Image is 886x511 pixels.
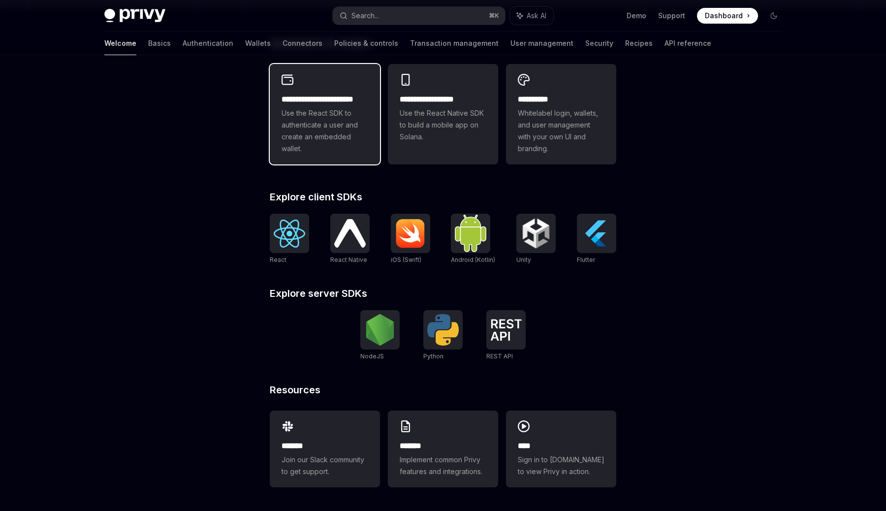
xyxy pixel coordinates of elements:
span: Implement common Privy features and integrations. [400,454,486,478]
span: Use the React Native SDK to build a mobile app on Solana. [400,107,486,143]
a: Dashboard [697,8,758,24]
a: REST APIREST API [486,310,526,361]
a: iOS (Swift)iOS (Swift) [391,214,430,265]
img: Unity [520,218,552,249]
button: Ask AI [510,7,553,25]
a: Support [658,11,685,21]
a: Connectors [283,32,322,55]
a: **** **** **** ***Use the React Native SDK to build a mobile app on Solana. [388,64,498,164]
a: Authentication [183,32,233,55]
a: Basics [148,32,171,55]
a: ReactReact [270,214,309,265]
span: iOS (Swift) [391,256,421,263]
a: Recipes [625,32,653,55]
a: Transaction management [410,32,499,55]
a: UnityUnity [516,214,556,265]
img: dark logo [104,9,165,23]
img: Android (Kotlin) [455,215,486,252]
img: NodeJS [364,314,396,346]
button: Toggle dark mode [766,8,782,24]
a: **** **Join our Slack community to get support. [270,411,380,487]
a: NodeJSNodeJS [360,310,400,361]
a: FlutterFlutter [577,214,616,265]
img: Flutter [581,218,612,249]
span: Unity [516,256,531,263]
img: Python [427,314,459,346]
div: Search... [351,10,379,22]
span: NodeJS [360,352,384,360]
span: Python [423,352,443,360]
img: REST API [490,319,522,341]
span: Join our Slack community to get support. [282,454,368,478]
a: Policies & controls [334,32,398,55]
a: Wallets [245,32,271,55]
span: Explore client SDKs [270,192,362,202]
img: React [274,220,305,248]
a: PythonPython [423,310,463,361]
span: REST API [486,352,513,360]
img: iOS (Swift) [395,219,426,248]
a: React NativeReact Native [330,214,370,265]
a: Security [585,32,613,55]
span: Flutter [577,256,595,263]
a: **** **Implement common Privy features and integrations. [388,411,498,487]
span: Explore server SDKs [270,288,367,298]
a: **** *****Whitelabel login, wallets, and user management with your own UI and branding. [506,64,616,164]
a: User management [510,32,573,55]
span: React Native [330,256,367,263]
a: Welcome [104,32,136,55]
img: React Native [334,219,366,247]
span: Use the React SDK to authenticate a user and create an embedded wallet. [282,107,368,155]
a: ****Sign in to [DOMAIN_NAME] to view Privy in action. [506,411,616,487]
span: Android (Kotlin) [451,256,495,263]
a: API reference [664,32,711,55]
span: ⌘ K [489,12,499,20]
span: Whitelabel login, wallets, and user management with your own UI and branding. [518,107,604,155]
a: Demo [627,11,646,21]
span: Resources [270,385,320,395]
span: Ask AI [527,11,546,21]
button: Search...⌘K [333,7,505,25]
a: Android (Kotlin)Android (Kotlin) [451,214,495,265]
span: React [270,256,286,263]
span: Dashboard [705,11,743,21]
span: Sign in to [DOMAIN_NAME] to view Privy in action. [518,454,604,478]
